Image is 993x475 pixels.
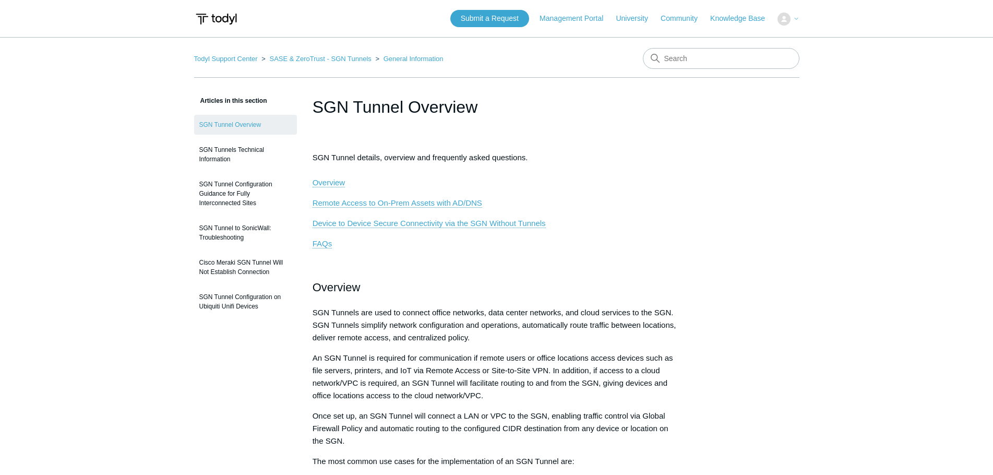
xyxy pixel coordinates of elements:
[710,13,775,24] a: Knowledge Base
[616,13,658,24] a: University
[450,10,529,27] a: Submit a Request
[194,9,238,29] img: Todyl Support Center Help Center home page
[194,287,297,316] a: SGN Tunnel Configuration on Ubiquiti Unifi Devices
[313,94,681,120] h1: SGN Tunnel Overview
[194,218,297,247] a: SGN Tunnel to SonicWall: Troubleshooting
[313,198,482,208] a: Remote Access to On-Prem Assets with AD/DNS
[194,174,297,213] a: SGN Tunnel Configuration Guidance for Fully Interconnected Sites
[194,115,297,135] a: SGN Tunnel Overview
[194,140,297,169] a: SGN Tunnels Technical Information
[313,178,345,187] a: Overview
[194,97,267,104] span: Articles in this section
[259,55,373,63] li: SASE & ZeroTrust - SGN Tunnels
[313,308,676,342] span: SGN Tunnels are used to connect office networks, data center networks, and cloud services to the ...
[643,48,799,69] input: Search
[661,13,708,24] a: Community
[313,281,361,294] span: Overview
[384,55,444,63] a: General Information
[313,239,332,248] a: FAQs
[540,13,614,24] a: Management Portal
[194,253,297,282] a: Cisco Meraki SGN Tunnel Will Not Establish Connection
[313,153,528,187] span: SGN Tunnel details, overview and frequently asked questions.
[313,457,575,466] span: The most common use cases for the implementation of an SGN Tunnel are:
[194,55,260,63] li: Todyl Support Center
[269,55,371,63] a: SASE & ZeroTrust - SGN Tunnels
[373,55,443,63] li: General Information
[313,198,482,207] span: Remote Access to On-Prem Assets with AD/DNS
[194,55,258,63] a: Todyl Support Center
[313,353,673,400] span: An SGN Tunnel is required for communication if remote users or office locations access devices su...
[313,219,546,228] a: Device to Device Secure Connectivity via the SGN Without Tunnels
[313,411,668,445] span: Once set up, an SGN Tunnel will connect a LAN or VPC to the SGN, enabling traffic control via Glo...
